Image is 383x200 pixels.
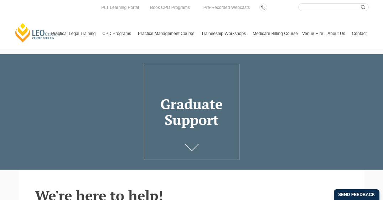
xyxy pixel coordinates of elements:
[146,96,238,127] h1: Graduate Support
[99,4,141,11] a: PLT Learning Portal
[199,18,250,49] a: Traineeship Workshops
[136,18,199,49] a: Practice Management Course
[300,18,325,49] a: Venue Hire
[100,18,136,49] a: CPD Programs
[49,18,100,49] a: Practical Legal Training
[14,22,62,43] a: [PERSON_NAME] Centre for Law
[148,4,191,11] a: Book CPD Programs
[250,18,300,49] a: Medicare Billing Course
[350,18,369,49] a: Contact
[325,18,350,49] a: About Us
[335,152,365,182] iframe: LiveChat chat widget
[202,4,252,11] a: Pre-Recorded Webcasts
